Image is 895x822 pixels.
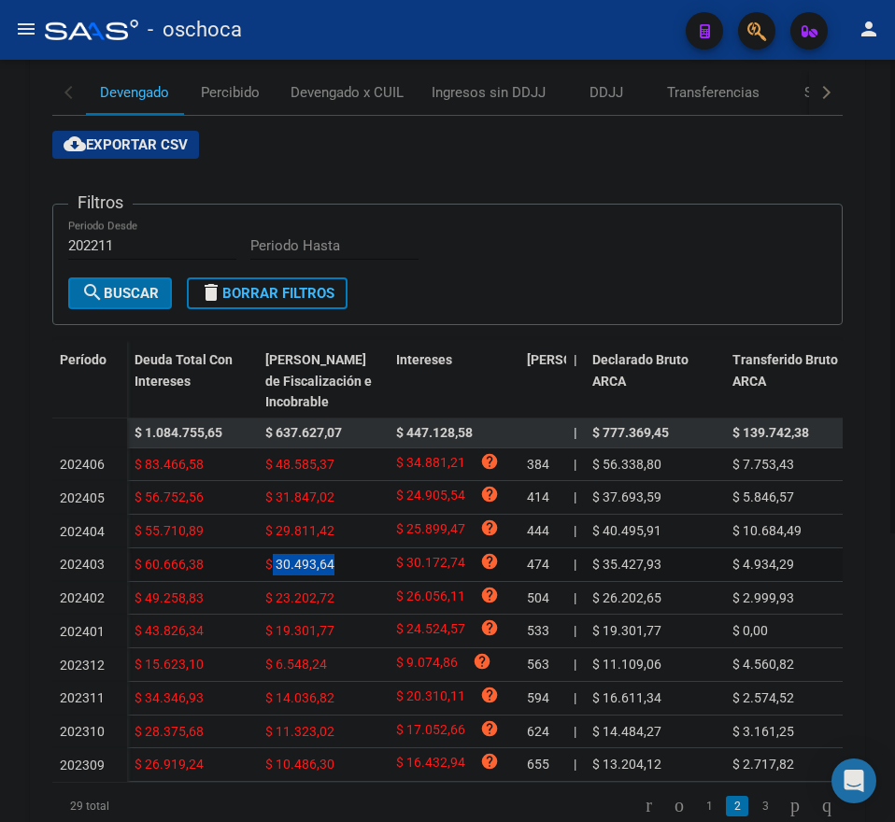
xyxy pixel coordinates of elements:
[566,340,585,422] datatable-header-cell: |
[52,340,127,418] datatable-header-cell: Período
[527,457,549,472] span: 384
[732,457,794,472] span: $ 7.753,43
[574,523,576,538] span: |
[732,352,838,389] span: Transferido Bruto ARCA
[585,340,725,422] datatable-header-cell: Declarado Bruto ARCA
[432,82,546,103] div: Ingresos sin DDJJ
[574,352,577,367] span: |
[135,425,222,440] span: $ 1.084.755,65
[64,136,188,153] span: Exportar CSV
[201,82,260,103] div: Percibido
[723,790,751,822] li: page 2
[666,796,692,816] a: go to previous page
[480,752,499,771] i: help
[574,425,577,440] span: |
[574,623,576,638] span: |
[574,489,576,504] span: |
[60,457,105,472] span: 202406
[135,457,204,472] span: $ 83.466,58
[258,340,389,422] datatable-header-cell: Deuda Bruta Neto de Fiscalización e Incobrable
[60,624,105,639] span: 202401
[732,724,794,739] span: $ 3.161,25
[592,724,661,739] span: $ 14.484,27
[574,590,576,605] span: |
[135,523,204,538] span: $ 55.710,89
[265,657,327,672] span: $ 6.548,24
[667,82,760,103] div: Transferencias
[389,340,519,422] datatable-header-cell: Intereses
[127,340,258,422] datatable-header-cell: Deuda Total Con Intereses
[695,790,723,822] li: page 1
[592,352,689,389] span: Declarado Bruto ARCA
[265,425,342,440] span: $ 637.627,07
[732,757,794,772] span: $ 2.717,82
[396,452,465,477] span: $ 34.881,21
[527,590,549,605] span: 504
[396,552,465,577] span: $ 30.172,74
[480,586,499,604] i: help
[265,724,334,739] span: $ 11.323,02
[592,489,661,504] span: $ 37.693,59
[592,425,669,440] span: $ 777.369,45
[148,9,242,50] span: - oschoca
[732,690,794,705] span: $ 2.574,52
[527,724,549,739] span: 624
[60,724,105,739] span: 202310
[15,18,37,40] mat-icon: menu
[396,719,465,744] span: $ 17.052,66
[732,623,768,638] span: $ 0,00
[60,352,107,367] span: Período
[592,557,661,572] span: $ 35.427,93
[480,552,499,571] i: help
[480,485,499,503] i: help
[592,523,661,538] span: $ 40.495,91
[396,686,465,711] span: $ 20.310,11
[480,618,499,637] i: help
[135,690,204,705] span: $ 34.346,93
[200,281,222,304] mat-icon: delete
[135,724,204,739] span: $ 28.375,68
[725,340,865,422] datatable-header-cell: Transferido Bruto ARCA
[732,657,794,672] span: $ 4.560,82
[592,757,661,772] span: $ 13.204,12
[574,557,576,572] span: |
[396,518,465,544] span: $ 25.899,47
[60,557,105,572] span: 202403
[265,557,334,572] span: $ 30.493,64
[726,796,748,816] a: 2
[396,752,465,777] span: $ 16.432,94
[527,690,549,705] span: 594
[396,618,465,644] span: $ 24.524,57
[592,623,661,638] span: $ 19.301,77
[100,82,169,103] div: Devengado
[60,658,105,673] span: 202312
[527,489,549,504] span: 414
[265,590,334,605] span: $ 23.202,72
[519,340,566,422] datatable-header-cell: Dias
[574,690,576,705] span: |
[592,590,661,605] span: $ 26.202,65
[396,652,458,677] span: $ 9.074,86
[265,757,334,772] span: $ 10.486,30
[135,623,204,638] span: $ 43.826,34
[592,690,661,705] span: $ 16.611,34
[187,277,348,309] button: Borrar Filtros
[574,657,576,672] span: |
[732,425,809,440] span: $ 139.742,38
[732,523,802,538] span: $ 10.684,49
[396,485,465,510] span: $ 24.905,54
[637,796,661,816] a: go to first page
[527,757,549,772] span: 655
[831,758,876,803] div: Open Intercom Messenger
[732,590,794,605] span: $ 2.999,93
[265,457,334,472] span: $ 48.585,37
[480,452,499,471] i: help
[60,758,105,772] span: 202309
[590,82,623,103] div: DDJJ
[135,557,204,572] span: $ 60.666,38
[480,518,499,537] i: help
[574,757,576,772] span: |
[396,586,465,611] span: $ 26.056,11
[574,457,576,472] span: |
[698,796,720,816] a: 1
